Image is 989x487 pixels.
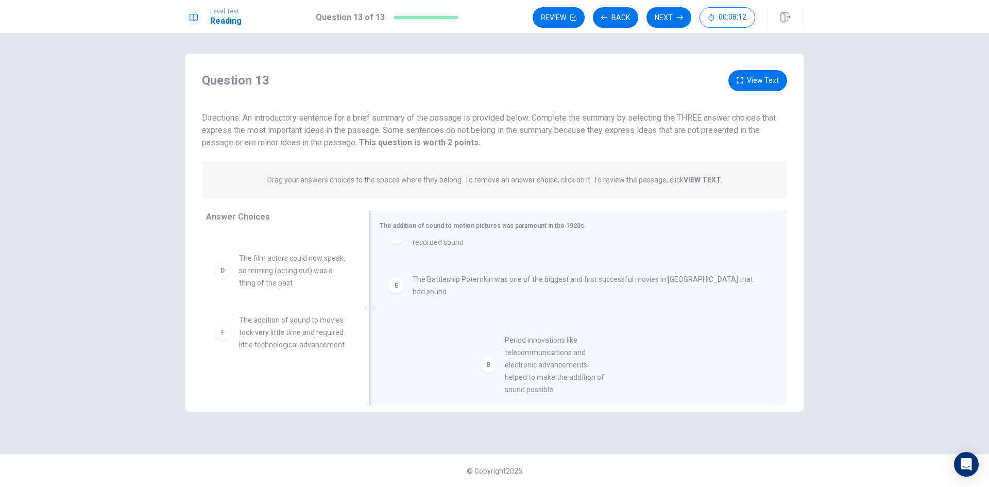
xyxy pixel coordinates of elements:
strong: VIEW TEXT. [684,176,722,184]
span: 00:08:12 [719,13,746,22]
span: Answer Choices [206,212,270,222]
h4: Question 13 [202,72,269,89]
p: Drag your answers choices to the spaces where they belong. To remove an answer choice, click on i... [267,176,722,184]
button: 00:08:12 [700,7,755,28]
span: The addition of sound to motion pictures was paramount in the 1920s. [380,222,586,229]
span: © Copyright 2025 [467,467,522,475]
button: Next [646,7,691,28]
strong: This question is worth 2 points. [357,138,481,147]
button: Back [593,7,638,28]
h1: Reading [210,15,242,27]
span: Level Test [210,8,242,15]
button: View Text [728,70,787,91]
span: Directions: An introductory sentence for a brief summary of the passage is provided below. Comple... [202,113,776,147]
button: Review [533,7,585,28]
h1: Question 13 of 13 [316,11,385,24]
div: Open Intercom Messenger [954,452,979,477]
